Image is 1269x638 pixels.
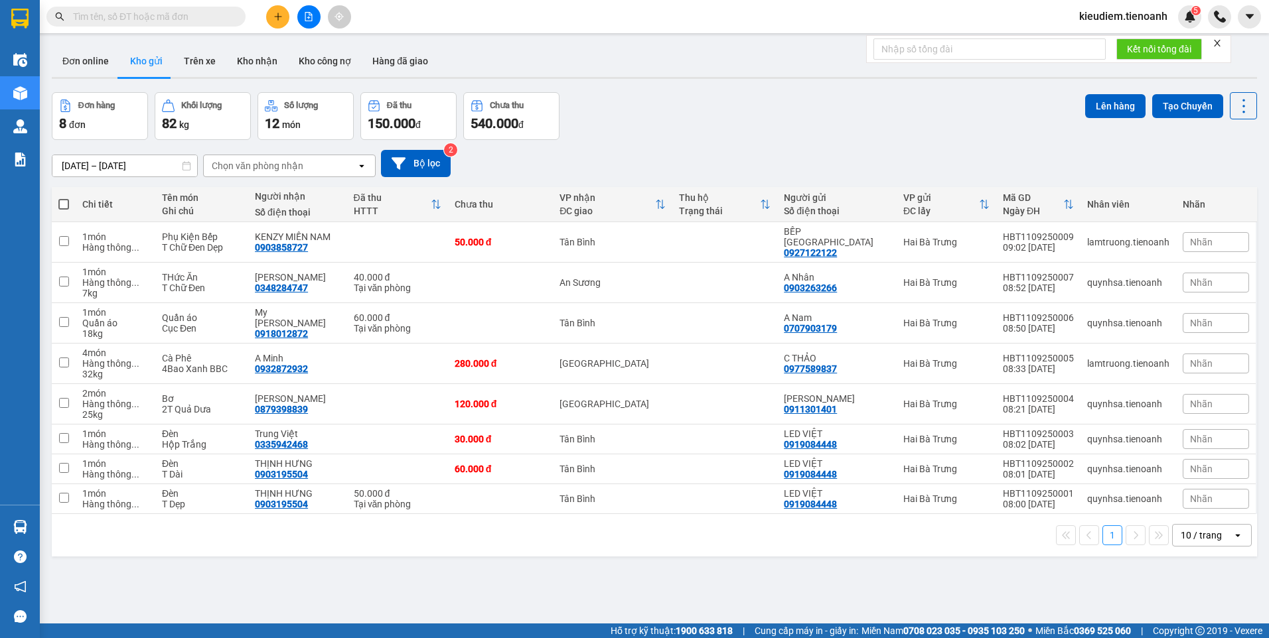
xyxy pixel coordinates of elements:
[255,231,340,242] div: KENZY MIỀN NAM
[59,115,66,131] span: 8
[1003,458,1074,469] div: HBT1109250002
[455,434,546,444] div: 30.000 đ
[13,53,27,67] img: warehouse-icon
[903,277,990,288] div: Hai Bà Trưng
[996,187,1081,222] th: Toggle SortBy
[679,192,760,203] div: Thu hộ
[82,469,149,479] div: Hàng thông thường
[1191,6,1201,15] sup: 5
[82,358,149,369] div: Hàng thông thường
[55,12,64,21] span: search
[903,625,1025,636] strong: 0708 023 035 - 0935 103 250
[255,242,308,253] div: 0903858727
[1003,192,1063,203] div: Mã GD
[347,187,448,222] th: Toggle SortBy
[255,207,340,218] div: Số điện thoại
[131,399,139,409] span: ...
[131,242,139,253] span: ...
[162,488,242,499] div: Đèn
[162,439,242,450] div: Hộp Trắng
[226,45,288,77] button: Kho nhận
[1181,529,1222,542] div: 10 / trang
[903,206,979,216] div: ĐC lấy
[1087,493,1169,504] div: quynhsa.tienoanh
[560,399,666,409] div: [GEOGRAPHIC_DATA]
[1074,625,1131,636] strong: 0369 525 060
[1069,8,1178,25] span: kieudiem.tienoanh
[162,499,242,509] div: T Dẹp
[1087,434,1169,444] div: quynhsa.tienoanh
[903,493,990,504] div: Hai Bà Trưng
[1190,434,1213,444] span: Nhãn
[162,283,242,293] div: T Chữ Đen
[1213,38,1222,48] span: close
[13,86,27,100] img: warehouse-icon
[181,101,222,110] div: Khối lượng
[1003,272,1074,283] div: HBT1109250007
[212,159,303,172] div: Chọn văn phòng nhận
[82,369,149,379] div: 32 kg
[784,469,837,479] div: 0919084448
[162,323,242,334] div: Cục Đen
[1003,206,1063,216] div: Ngày ĐH
[266,5,289,29] button: plus
[52,45,119,77] button: Đơn online
[784,363,837,374] div: 0977589837
[82,488,149,499] div: 1 món
[162,469,242,479] div: T Dài
[73,9,230,24] input: Tìm tên, số ĐT hoặc mã đơn
[354,488,441,499] div: 50.000 đ
[903,318,990,328] div: Hai Bà Trưng
[743,623,745,638] span: |
[784,404,837,415] div: 0911301401
[1087,464,1169,474] div: quynhsa.tienoanh
[784,499,837,509] div: 0919084448
[903,358,990,369] div: Hai Bà Trưng
[82,439,149,450] div: Hàng thông thường
[387,101,411,110] div: Đã thu
[155,92,251,140] button: Khối lượng82kg
[1003,439,1074,450] div: 08:02 [DATE]
[131,499,139,509] span: ...
[328,5,351,29] button: aim
[560,358,666,369] div: [GEOGRAPHIC_DATA]
[1214,11,1226,23] img: phone-icon
[1003,353,1074,363] div: HBT1109250005
[560,434,666,444] div: Tân Bình
[672,187,777,222] th: Toggle SortBy
[455,199,546,210] div: Chưa thu
[179,119,189,130] span: kg
[354,206,431,216] div: HTTT
[1087,399,1169,409] div: quynhsa.tienoanh
[611,623,733,638] span: Hỗ trợ kỹ thuật:
[14,580,27,593] span: notification
[1190,493,1213,504] span: Nhãn
[162,231,242,242] div: Phụ Kiện Bếp
[131,358,139,369] span: ...
[784,439,837,450] div: 0919084448
[444,143,457,157] sup: 2
[560,277,666,288] div: An Sương
[265,115,279,131] span: 12
[1193,6,1198,15] span: 5
[162,458,242,469] div: Đèn
[1116,38,1202,60] button: Kết nối tổng đài
[1244,11,1256,23] span: caret-down
[255,307,340,328] div: My Lê
[1152,94,1223,118] button: Tạo Chuyến
[354,312,441,323] div: 60.000 đ
[1003,428,1074,439] div: HBT1109250003
[14,610,27,623] span: message
[131,439,139,450] span: ...
[255,439,308,450] div: 0335942468
[1003,469,1074,479] div: 08:01 [DATE]
[82,409,149,420] div: 25 kg
[873,38,1106,60] input: Nhập số tổng đài
[82,328,149,339] div: 18 kg
[1190,399,1213,409] span: Nhãn
[362,45,439,77] button: Hàng đã giao
[560,493,666,504] div: Tân Bình
[14,550,27,563] span: question-circle
[1141,623,1143,638] span: |
[490,101,524,110] div: Chưa thu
